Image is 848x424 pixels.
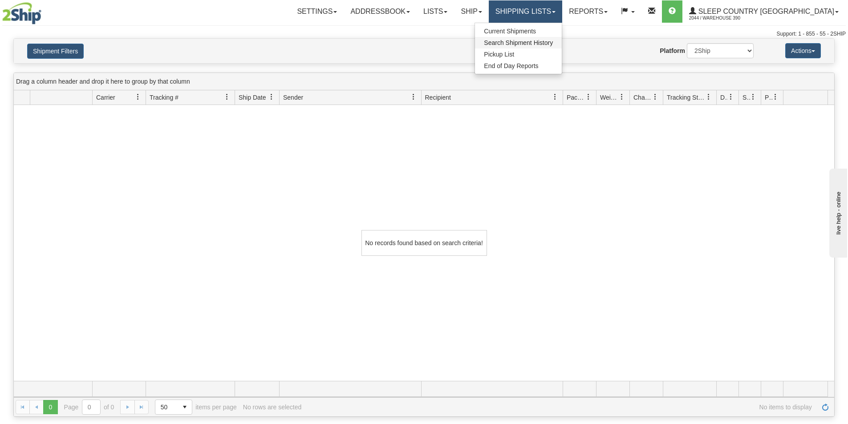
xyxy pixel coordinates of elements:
[701,89,716,105] a: Tracking Status filter column settings
[667,93,706,102] span: Tracking Status
[720,93,728,102] span: Delivery Status
[43,400,57,414] span: Page 0
[130,89,146,105] a: Carrier filter column settings
[283,93,303,102] span: Sender
[361,230,487,256] div: No records found based on search criteria!
[96,93,115,102] span: Carrier
[562,0,614,23] a: Reports
[290,0,344,23] a: Settings
[828,166,847,257] iframe: chat widget
[425,93,451,102] span: Recipient
[2,2,41,24] img: logo2044.jpg
[682,0,845,23] a: Sleep Country [GEOGRAPHIC_DATA] 2044 / Warehouse 390
[475,37,562,48] a: Search Shipment History
[14,73,834,90] div: grid grouping header
[406,89,421,105] a: Sender filter column settings
[27,44,84,59] button: Shipment Filters
[633,93,652,102] span: Charge
[344,0,417,23] a: Addressbook
[155,400,192,415] span: Page sizes drop down
[696,8,834,15] span: Sleep Country [GEOGRAPHIC_DATA]
[648,89,663,105] a: Charge filter column settings
[484,51,514,58] span: Pickup List
[484,28,536,35] span: Current Shipments
[567,93,585,102] span: Packages
[689,14,756,23] span: 2044 / Warehouse 390
[614,89,629,105] a: Weight filter column settings
[454,0,488,23] a: Ship
[581,89,596,105] a: Packages filter column settings
[155,400,237,415] span: items per page
[7,8,82,14] div: live help - online
[489,0,562,23] a: Shipping lists
[475,25,562,37] a: Current Shipments
[178,400,192,414] span: select
[417,0,454,23] a: Lists
[150,93,179,102] span: Tracking #
[475,48,562,60] a: Pickup List
[2,30,846,38] div: Support: 1 - 855 - 55 - 2SHIP
[746,89,761,105] a: Shipment Issues filter column settings
[264,89,279,105] a: Ship Date filter column settings
[818,400,832,414] a: Refresh
[243,404,302,411] div: No rows are selected
[484,62,538,69] span: End of Day Reports
[660,46,685,55] label: Platform
[475,60,562,72] a: End of Day Reports
[785,43,821,58] button: Actions
[765,93,772,102] span: Pickup Status
[64,400,114,415] span: Page of 0
[308,404,812,411] span: No items to display
[768,89,783,105] a: Pickup Status filter column settings
[484,39,553,46] span: Search Shipment History
[600,93,619,102] span: Weight
[219,89,235,105] a: Tracking # filter column settings
[239,93,266,102] span: Ship Date
[723,89,738,105] a: Delivery Status filter column settings
[548,89,563,105] a: Recipient filter column settings
[743,93,750,102] span: Shipment Issues
[161,403,172,412] span: 50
